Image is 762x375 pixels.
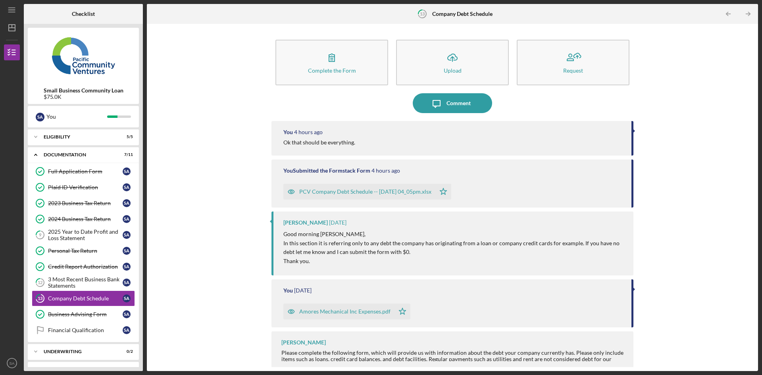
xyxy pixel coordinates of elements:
[36,113,44,121] div: S A
[123,263,131,271] div: S A
[32,306,135,322] a: Business Advising FormSA
[48,295,123,302] div: Company Debt Schedule
[123,231,131,239] div: S A
[123,310,131,318] div: S A
[32,290,135,306] a: 13Company Debt ScheduleSA
[119,349,133,354] div: 0 / 2
[396,40,509,85] button: Upload
[48,311,123,317] div: Business Advising Form
[32,243,135,259] a: Personal Tax ReturnSA
[283,239,625,257] p: In this section it is referring only to any debt the company has originating from a loan or compa...
[39,233,42,238] tspan: 9
[72,11,95,17] b: Checklist
[283,304,410,319] button: Amores Mechanical Inc Expenses.pdf
[119,135,133,139] div: 5 / 5
[4,355,20,371] button: SA
[32,322,135,338] a: Financial QualificationSA
[281,350,625,369] div: Please complete the following form, which will provide us with information about the debt your co...
[38,280,42,285] tspan: 12
[281,339,326,346] div: [PERSON_NAME]
[46,110,107,123] div: You
[123,326,131,334] div: S A
[299,188,431,195] div: PCV Company Debt Schedule -- [DATE] 04_05pm.xlsx
[123,199,131,207] div: S A
[44,152,113,157] div: Documentation
[123,279,131,287] div: S A
[123,247,131,255] div: S A
[123,183,131,191] div: S A
[48,200,123,206] div: 2023 Business Tax Return
[48,168,123,175] div: Full Application Form
[44,349,113,354] div: Underwriting
[275,40,388,85] button: Complete the Form
[517,40,629,85] button: Request
[283,219,328,226] div: [PERSON_NAME]
[329,219,346,226] time: 2025-09-09 16:56
[283,167,370,174] div: You Submitted the Formstack Form
[48,184,123,190] div: Plaid ID Verification
[283,184,451,200] button: PCV Company Debt Schedule -- [DATE] 04_05pm.xlsx
[48,276,123,289] div: 3 Most Recent Business Bank Statements
[44,87,123,94] b: Small Business Community Loan
[44,94,123,100] div: $75.0K
[10,361,15,365] text: SA
[123,215,131,223] div: S A
[32,163,135,179] a: Full Application FormSA
[48,216,123,222] div: 2024 Business Tax Return
[299,308,391,315] div: Amores Mechanical Inc Expenses.pdf
[413,93,492,113] button: Comment
[283,139,355,146] div: Ok that should be everything.
[446,93,471,113] div: Comment
[32,195,135,211] a: 2023 Business Tax ReturnSA
[294,129,323,135] time: 2025-09-10 20:34
[32,211,135,227] a: 2024 Business Tax ReturnSA
[48,229,123,241] div: 2025 Year to Date Profit and Loss Statement
[563,67,583,73] div: Request
[371,167,400,174] time: 2025-09-10 20:05
[419,11,424,16] tspan: 13
[308,67,356,73] div: Complete the Form
[123,167,131,175] div: S A
[283,230,625,238] p: Good morning [PERSON_NAME],
[32,179,135,195] a: Plaid ID VerificationSA
[48,327,123,333] div: Financial Qualification
[444,67,462,73] div: Upload
[283,287,293,294] div: You
[32,259,135,275] a: Credit Report AuthorizationSA
[28,32,139,79] img: Product logo
[123,294,131,302] div: S A
[294,287,312,294] time: 2025-09-09 01:02
[48,248,123,254] div: Personal Tax Return
[119,152,133,157] div: 7 / 11
[283,129,293,135] div: You
[32,275,135,290] a: 123 Most Recent Business Bank StatementsSA
[38,296,42,301] tspan: 13
[283,257,625,265] p: Thank you.
[432,11,493,17] b: Company Debt Schedule
[48,263,123,270] div: Credit Report Authorization
[44,135,113,139] div: Eligibility
[32,227,135,243] a: 92025 Year to Date Profit and Loss StatementSA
